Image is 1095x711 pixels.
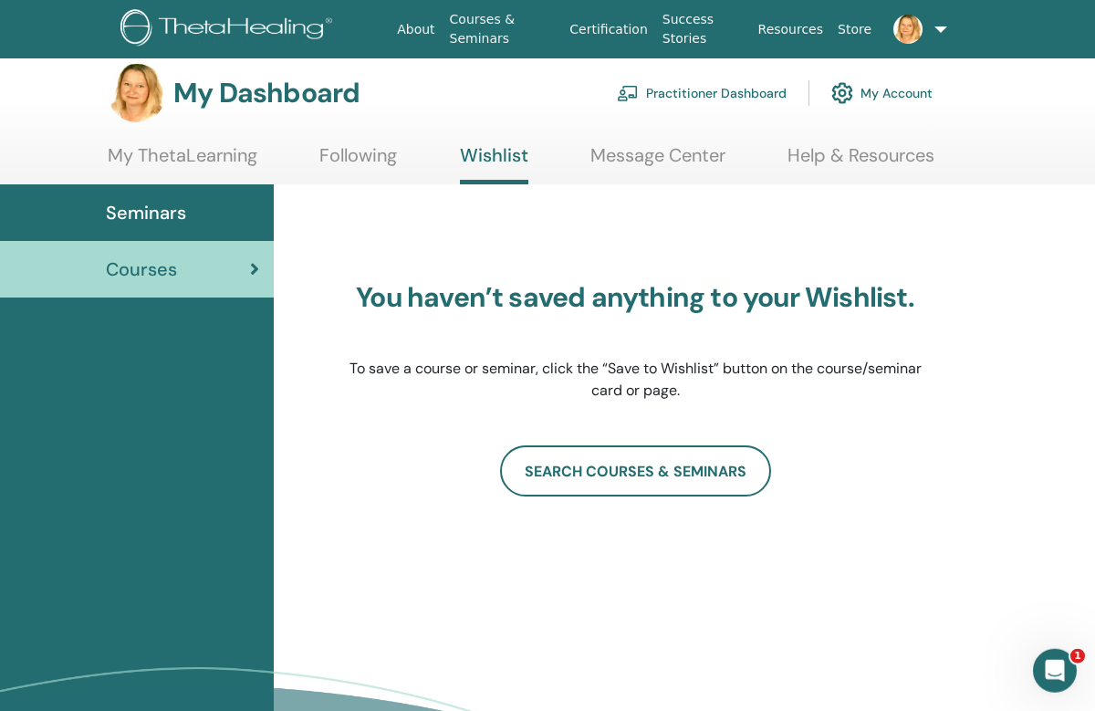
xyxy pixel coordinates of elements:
a: Certification [562,13,654,47]
span: Seminars [106,199,186,226]
a: Message Center [590,144,725,180]
a: About [390,13,442,47]
img: chalkboard-teacher.svg [617,85,639,101]
h3: You haven’t saved anything to your Wishlist. [348,281,923,314]
img: default.jpg [108,64,166,122]
a: Resources [751,13,831,47]
a: Courses & Seminars [443,3,563,56]
a: Practitioner Dashboard [617,73,787,113]
a: Wishlist [460,144,528,184]
iframe: Intercom live chat [1033,649,1077,693]
img: cog.svg [831,78,853,109]
span: Courses [106,256,177,283]
img: logo.png [120,9,339,50]
a: Success Stories [655,3,751,56]
img: default.jpg [893,15,923,44]
a: Store [830,13,879,47]
h3: My Dashboard [173,77,360,110]
p: To save a course or seminar, click the “Save to Wishlist” button on the course/seminar card or page. [348,358,923,402]
a: Following [319,144,397,180]
a: My Account [831,73,933,113]
a: SEARCH COURSES & SEMINARS [500,445,771,497]
a: Help & Resources [787,144,934,180]
a: My ThetaLearning [108,144,257,180]
span: 1 [1070,649,1085,664]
